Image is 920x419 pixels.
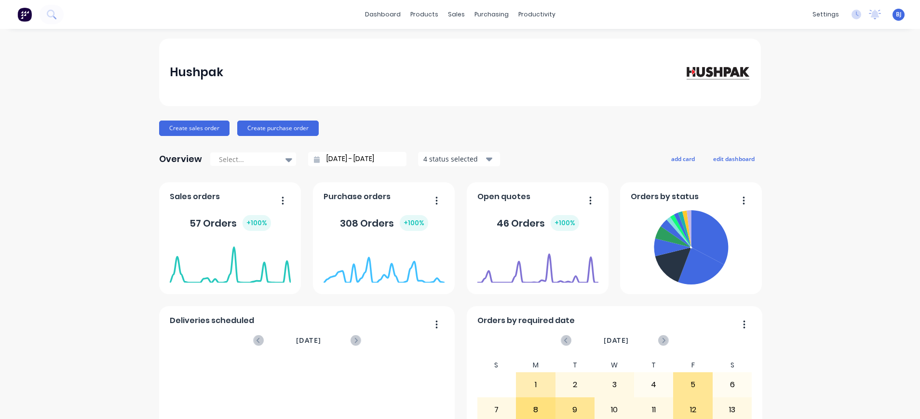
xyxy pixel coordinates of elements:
[324,191,391,203] span: Purchase orders
[516,358,555,372] div: M
[470,7,514,22] div: purchasing
[665,152,701,165] button: add card
[17,7,32,22] img: Factory
[159,149,202,169] div: Overview
[673,358,713,372] div: F
[808,7,844,22] div: settings
[713,373,752,397] div: 6
[340,215,428,231] div: 308 Orders
[497,215,579,231] div: 46 Orders
[360,7,406,22] a: dashboard
[683,64,750,81] img: Hushpak
[443,7,470,22] div: sales
[418,152,500,166] button: 4 status selected
[674,373,712,397] div: 5
[713,358,752,372] div: S
[516,373,555,397] div: 1
[595,358,634,372] div: W
[296,335,321,346] span: [DATE]
[423,154,484,164] div: 4 status selected
[159,121,230,136] button: Create sales order
[189,215,271,231] div: 57 Orders
[551,215,579,231] div: + 100 %
[406,7,443,22] div: products
[604,335,629,346] span: [DATE]
[170,315,254,326] span: Deliveries scheduled
[237,121,319,136] button: Create purchase order
[243,215,271,231] div: + 100 %
[896,10,902,19] span: BJ
[400,215,428,231] div: + 100 %
[170,63,223,82] div: Hushpak
[631,191,699,203] span: Orders by status
[477,191,530,203] span: Open quotes
[707,152,761,165] button: edit dashboard
[556,373,595,397] div: 2
[170,191,220,203] span: Sales orders
[634,358,674,372] div: T
[477,358,516,372] div: S
[595,373,634,397] div: 3
[514,7,560,22] div: productivity
[635,373,673,397] div: 4
[555,358,595,372] div: T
